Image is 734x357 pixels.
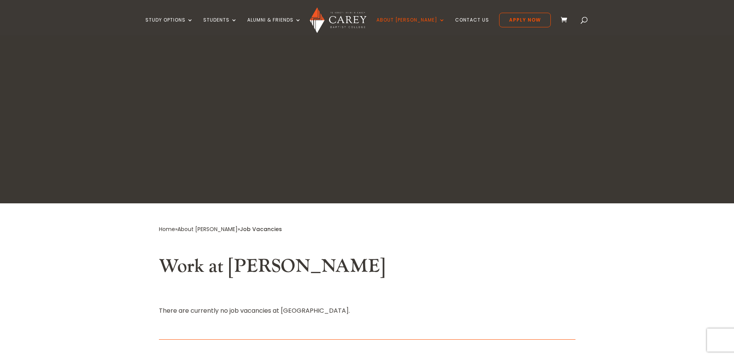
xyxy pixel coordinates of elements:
[159,225,175,233] a: Home
[499,13,551,27] a: Apply Now
[177,225,238,233] a: About [PERSON_NAME]
[247,17,301,35] a: Alumni & Friends
[203,17,237,35] a: Students
[159,225,282,233] span: » »
[310,7,366,33] img: Carey Baptist College
[159,305,575,316] div: There are currently no job vacancies at [GEOGRAPHIC_DATA].
[159,255,575,282] h2: Work at [PERSON_NAME]
[145,17,193,35] a: Study Options
[240,225,282,233] span: Job Vacancies
[376,17,445,35] a: About [PERSON_NAME]
[455,17,489,35] a: Contact Us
